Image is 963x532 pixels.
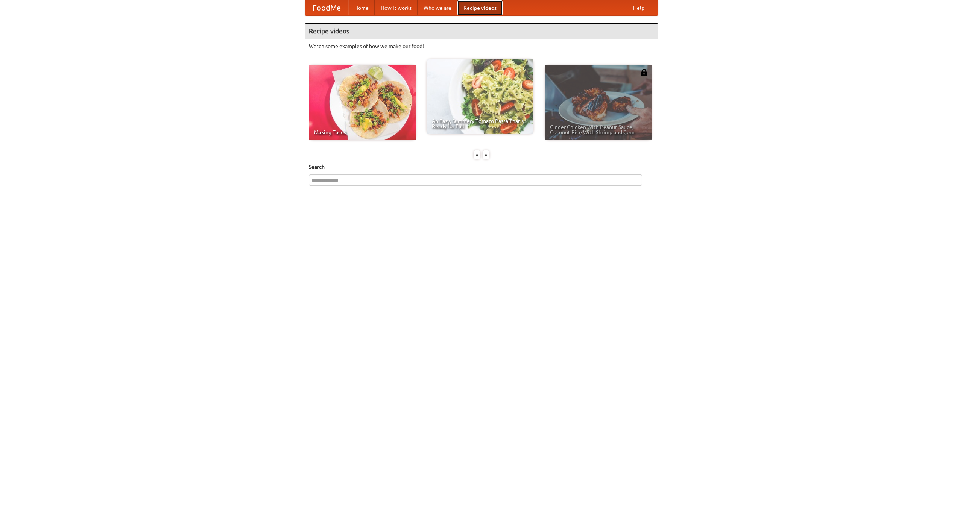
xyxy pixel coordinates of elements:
h5: Search [309,163,654,171]
a: An Easy, Summery Tomato Pasta That's Ready for Fall [427,59,533,134]
a: FoodMe [305,0,348,15]
a: Making Tacos [309,65,416,140]
div: « [474,150,480,159]
a: Who we are [418,0,457,15]
a: Recipe videos [457,0,503,15]
a: Help [627,0,650,15]
h4: Recipe videos [305,24,658,39]
span: Making Tacos [314,130,410,135]
p: Watch some examples of how we make our food! [309,42,654,50]
span: An Easy, Summery Tomato Pasta That's Ready for Fall [432,118,528,129]
a: Home [348,0,375,15]
div: » [483,150,489,159]
a: How it works [375,0,418,15]
img: 483408.png [640,69,648,76]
